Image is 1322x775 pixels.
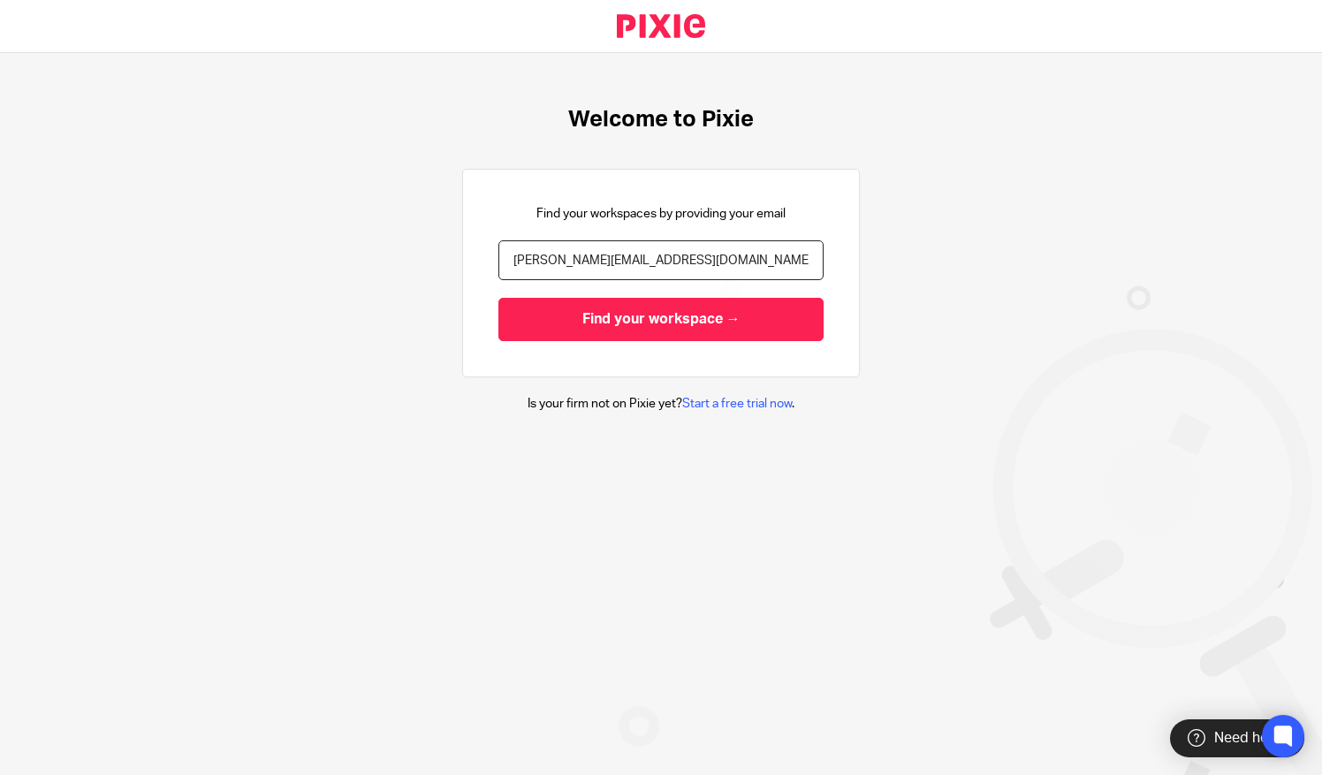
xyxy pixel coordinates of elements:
[682,398,792,410] a: Start a free trial now
[528,395,794,413] p: Is your firm not on Pixie yet? .
[536,205,786,223] p: Find your workspaces by providing your email
[498,298,824,341] input: Find your workspace →
[568,106,754,133] h1: Welcome to Pixie
[1170,719,1304,757] div: Need help?
[498,240,824,280] input: name@example.com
